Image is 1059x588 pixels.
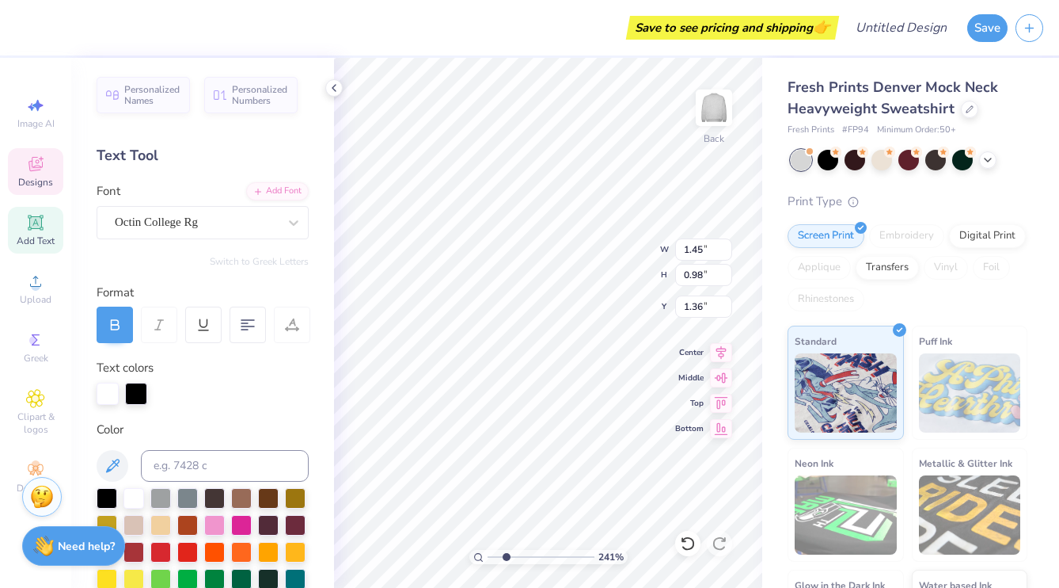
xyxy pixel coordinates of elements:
[17,482,55,494] span: Decorate
[210,255,309,268] button: Switch to Greek Letters
[842,124,869,137] span: # FP94
[246,182,309,200] div: Add Font
[698,92,730,124] img: Back
[232,84,288,106] span: Personalized Numbers
[919,455,1012,472] span: Metallic & Glitter Ink
[58,539,115,554] strong: Need help?
[24,352,48,365] span: Greek
[8,410,63,436] span: Clipart & logos
[919,475,1021,555] img: Metallic & Glitter Ink
[795,475,897,555] img: Neon Ink
[630,16,835,40] div: Save to see pricing and shipping
[924,256,968,280] div: Vinyl
[17,117,55,130] span: Image AI
[843,12,959,44] input: Untitled Design
[598,550,624,564] span: 241 %
[20,293,51,306] span: Upload
[675,347,704,358] span: Center
[919,353,1021,433] img: Puff Ink
[856,256,919,280] div: Transfers
[788,224,864,248] div: Screen Print
[675,398,704,409] span: Top
[788,124,834,137] span: Fresh Prints
[97,145,309,166] div: Text Tool
[141,450,309,482] input: e.g. 7428 c
[97,421,309,439] div: Color
[788,256,851,280] div: Applique
[97,182,120,200] label: Font
[675,372,704,384] span: Middle
[869,224,944,248] div: Embroidery
[788,288,864,311] div: Rhinestones
[949,224,1026,248] div: Digital Print
[788,193,1027,211] div: Print Type
[17,235,55,247] span: Add Text
[795,455,833,472] span: Neon Ink
[813,17,830,36] span: 👉
[973,256,1010,280] div: Foil
[97,359,154,377] label: Text colors
[795,353,897,433] img: Standard
[18,176,53,189] span: Designs
[877,124,956,137] span: Minimum Order: 50 +
[124,84,180,106] span: Personalized Names
[97,284,310,302] div: Format
[967,14,1008,42] button: Save
[788,78,998,118] span: Fresh Prints Denver Mock Neck Heavyweight Sweatshirt
[675,423,704,434] span: Bottom
[704,132,724,146] div: Back
[795,333,837,349] span: Standard
[919,333,952,349] span: Puff Ink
